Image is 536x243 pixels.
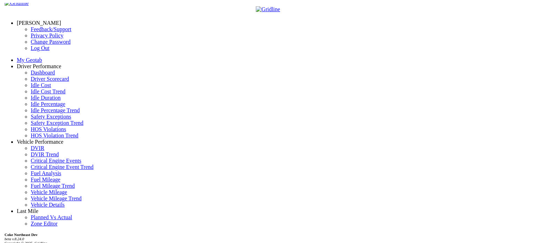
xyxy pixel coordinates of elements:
[17,208,38,214] a: Last Mile
[5,233,38,237] b: Coke Northeast Dev
[31,151,59,157] a: DVIR Trend
[31,33,64,38] a: Privacy Policy
[31,145,44,151] a: DVIR
[17,139,64,145] a: Vehicle Performance
[31,177,60,183] a: Fuel Mileage
[31,82,51,88] a: Idle Cost
[31,95,61,101] a: Idle Duration
[31,214,72,220] a: Planned Vs Actual
[17,63,61,69] a: Driver Performance
[31,39,70,45] a: Change Password
[31,183,75,189] a: Fuel Mileage Trend
[31,164,94,170] a: Critical Engine Event Trend
[31,120,83,126] a: Safety Exception Trend
[31,70,55,76] a: Dashboard
[5,237,24,241] i: beta v.8.24.0
[31,101,65,107] a: Idle Percentage
[31,221,58,227] a: Zone Editor
[31,133,79,138] a: HOS Violation Trend
[31,45,50,51] a: Log Out
[17,20,61,26] a: [PERSON_NAME]
[31,114,71,120] a: Safety Exceptions
[31,170,61,176] a: Fuel Analysis
[31,189,67,195] a: Vehicle Mileage
[31,26,71,32] a: Feedback/Support
[17,57,42,63] a: My Geotab
[31,126,66,132] a: HOS Violations
[31,195,82,201] a: Vehicle Mileage Trend
[31,158,81,164] a: Critical Engine Events
[31,88,66,94] a: Idle Cost Trend
[31,202,65,208] a: Vehicle Details
[31,76,69,82] a: Driver Scorecard
[256,6,280,13] img: Gridline
[31,107,80,113] a: Idle Percentage Trend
